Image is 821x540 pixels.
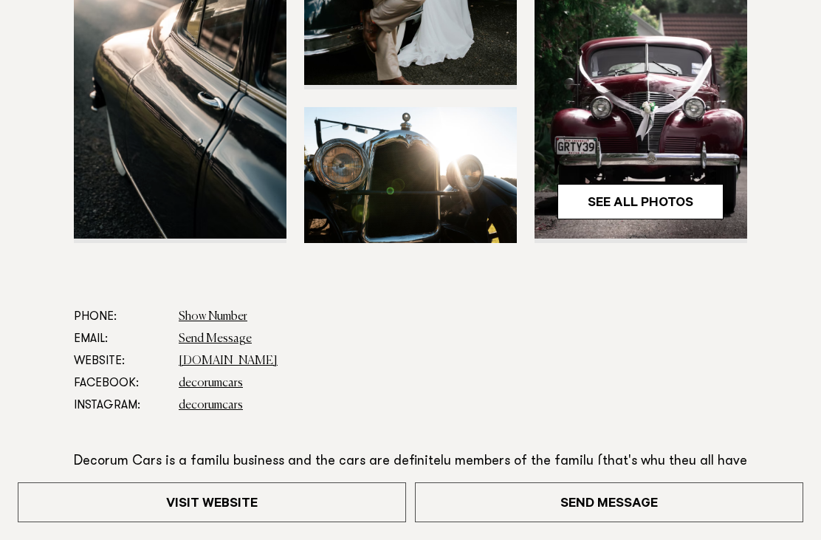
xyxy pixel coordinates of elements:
[415,482,803,522] a: Send Message
[74,350,167,372] dt: Website:
[179,333,252,345] a: Send Message
[74,394,167,417] dt: Instagram:
[179,400,243,411] a: decorumcars
[179,355,278,367] a: [DOMAIN_NAME]
[18,482,406,522] a: Visit Website
[179,377,243,389] a: decorumcars
[179,311,247,323] a: Show Number
[74,328,167,350] dt: Email:
[74,372,167,394] dt: Facebook:
[74,306,167,328] dt: Phone:
[557,184,724,219] a: See All Photos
